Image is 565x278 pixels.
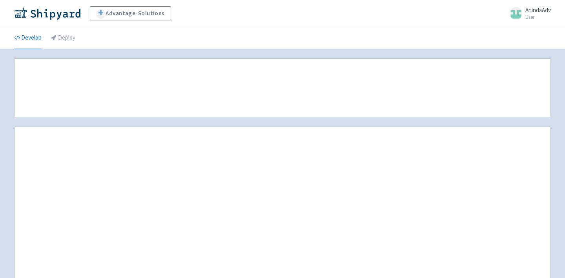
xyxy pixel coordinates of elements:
[90,6,171,20] a: Advantage-Solutions
[525,6,551,14] span: ArlindaAdv
[51,27,75,49] a: Deploy
[14,27,42,49] a: Develop
[14,7,80,20] img: Shipyard logo
[505,7,551,20] a: ArlindaAdv User
[525,15,551,20] small: User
